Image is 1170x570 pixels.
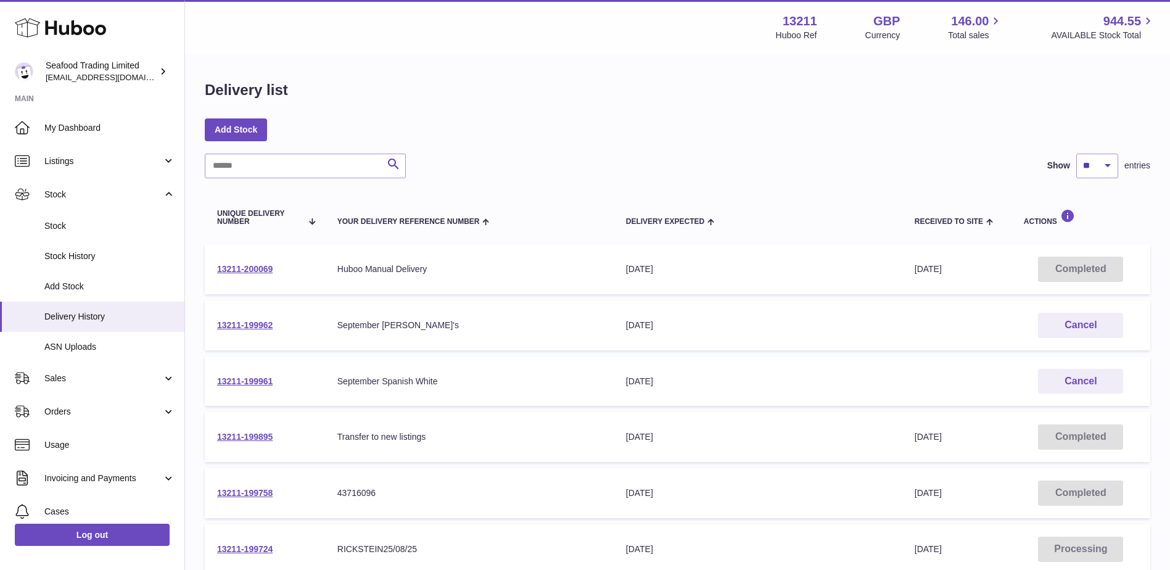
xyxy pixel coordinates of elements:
[15,524,170,546] a: Log out
[1103,13,1141,30] span: 944.55
[44,473,162,484] span: Invoicing and Payments
[776,30,817,41] div: Huboo Ref
[337,431,601,443] div: Transfer to new listings
[44,311,175,323] span: Delivery History
[217,320,273,330] a: 13211-199962
[217,488,273,498] a: 13211-199758
[205,118,267,141] a: Add Stock
[626,320,890,331] div: [DATE]
[948,13,1003,41] a: 146.00 Total sales
[337,543,601,555] div: RICKSTEIN25/08/25
[44,439,175,451] span: Usage
[915,488,942,498] span: [DATE]
[1024,209,1138,226] div: Actions
[217,376,273,386] a: 13211-199961
[205,80,288,100] h1: Delivery list
[217,544,273,554] a: 13211-199724
[337,487,601,499] div: 43716096
[337,218,480,226] span: Your Delivery Reference Number
[626,376,890,387] div: [DATE]
[626,431,890,443] div: [DATE]
[44,220,175,232] span: Stock
[44,122,175,134] span: My Dashboard
[44,155,162,167] span: Listings
[1047,160,1070,171] label: Show
[46,72,181,82] span: [EMAIL_ADDRESS][DOMAIN_NAME]
[217,264,273,274] a: 13211-200069
[44,341,175,353] span: ASN Uploads
[626,263,890,275] div: [DATE]
[783,13,817,30] strong: 13211
[44,373,162,384] span: Sales
[626,487,890,499] div: [DATE]
[873,13,900,30] strong: GBP
[915,432,942,442] span: [DATE]
[44,406,162,418] span: Orders
[337,376,601,387] div: September Spanish White
[1051,13,1155,41] a: 944.55 AVAILABLE Stock Total
[915,264,942,274] span: [DATE]
[337,320,601,331] div: September [PERSON_NAME]'s
[626,218,704,226] span: Delivery Expected
[948,30,1003,41] span: Total sales
[1124,160,1150,171] span: entries
[217,432,273,442] a: 13211-199895
[44,189,162,200] span: Stock
[915,218,983,226] span: Received to Site
[915,544,942,554] span: [DATE]
[951,13,989,30] span: 146.00
[44,506,175,518] span: Cases
[46,60,157,83] div: Seafood Trading Limited
[1038,369,1123,394] button: Cancel
[337,263,601,275] div: Huboo Manual Delivery
[865,30,900,41] div: Currency
[1051,30,1155,41] span: AVAILABLE Stock Total
[44,281,175,292] span: Add Stock
[217,210,302,226] span: Unique Delivery Number
[626,543,890,555] div: [DATE]
[15,62,33,81] img: online@rickstein.com
[44,250,175,262] span: Stock History
[1038,313,1123,338] button: Cancel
